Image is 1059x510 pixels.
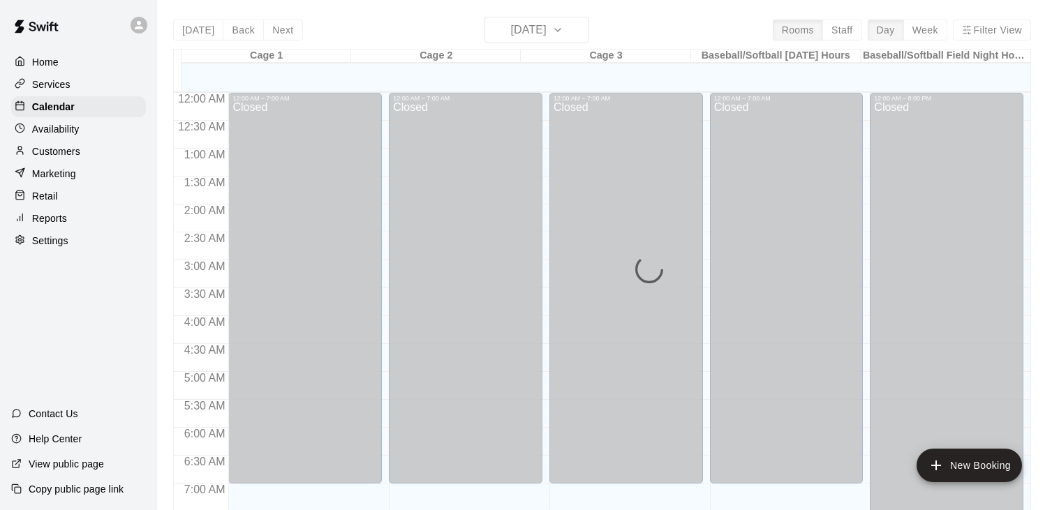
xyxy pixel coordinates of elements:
[861,50,1030,63] div: Baseball/Softball Field Night Hours
[11,52,146,73] a: Home
[32,167,76,181] p: Marketing
[181,149,229,160] span: 1:00 AM
[917,449,1022,482] button: add
[32,211,67,225] p: Reports
[181,400,229,412] span: 5:30 AM
[29,407,78,421] p: Contact Us
[710,93,864,483] div: 12:00 AM – 7:00 AM: Closed
[181,344,229,356] span: 4:30 AM
[29,457,104,471] p: View public page
[175,93,229,105] span: 12:00 AM
[181,456,229,467] span: 6:30 AM
[29,432,82,446] p: Help Center
[32,144,80,158] p: Customers
[32,122,80,136] p: Availability
[32,77,71,91] p: Services
[554,95,699,102] div: 12:00 AM – 7:00 AM
[351,50,521,63] div: Cage 2
[182,50,351,63] div: Cage 1
[181,483,229,495] span: 7:00 AM
[228,93,382,483] div: 12:00 AM – 7:00 AM: Closed
[181,177,229,188] span: 1:30 AM
[181,316,229,328] span: 4:00 AM
[521,50,690,63] div: Cage 3
[11,230,146,251] a: Settings
[181,204,229,216] span: 2:00 AM
[232,95,378,102] div: 12:00 AM – 7:00 AM
[181,288,229,300] span: 3:30 AM
[714,95,859,102] div: 12:00 AM – 7:00 AM
[32,55,59,69] p: Home
[11,208,146,229] a: Reports
[181,260,229,272] span: 3:00 AM
[874,95,1019,102] div: 12:00 AM – 8:00 PM
[11,74,146,95] a: Services
[11,163,146,184] a: Marketing
[11,96,146,117] a: Calendar
[32,100,75,114] p: Calendar
[554,102,699,488] div: Closed
[11,186,146,207] a: Retail
[181,428,229,440] span: 6:00 AM
[549,93,703,483] div: 12:00 AM – 7:00 AM: Closed
[393,102,538,488] div: Closed
[232,102,378,488] div: Closed
[175,121,229,133] span: 12:30 AM
[29,482,124,496] p: Copy public page link
[691,50,861,63] div: Baseball/Softball [DATE] Hours
[32,189,58,203] p: Retail
[11,141,146,162] a: Customers
[11,119,146,140] a: Availability
[714,102,859,488] div: Closed
[393,95,538,102] div: 12:00 AM – 7:00 AM
[32,234,68,248] p: Settings
[389,93,542,483] div: 12:00 AM – 7:00 AM: Closed
[181,232,229,244] span: 2:30 AM
[181,372,229,384] span: 5:00 AM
